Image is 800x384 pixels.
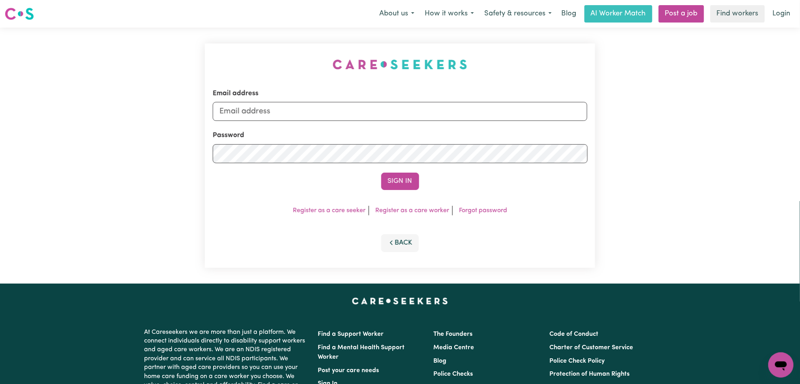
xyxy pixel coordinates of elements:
[374,6,420,22] button: About us
[434,371,473,377] a: Police Checks
[318,344,405,360] a: Find a Mental Health Support Worker
[434,331,473,337] a: The Founders
[213,102,588,121] input: Email address
[459,207,507,214] a: Forgot password
[549,358,605,364] a: Police Check Policy
[585,5,652,23] a: AI Worker Match
[213,130,244,141] label: Password
[549,344,633,351] a: Charter of Customer Service
[318,331,384,337] a: Find a Support Worker
[293,207,365,214] a: Register as a care seeker
[213,88,259,99] label: Email address
[549,331,598,337] a: Code of Conduct
[768,5,795,23] a: Login
[352,298,448,304] a: Careseekers home page
[710,5,765,23] a: Find workers
[659,5,704,23] a: Post a job
[479,6,557,22] button: Safety & resources
[420,6,479,22] button: How it works
[5,7,34,21] img: Careseekers logo
[5,5,34,23] a: Careseekers logo
[375,207,449,214] a: Register as a care worker
[434,358,447,364] a: Blog
[768,352,794,378] iframe: Button to launch messaging window
[381,173,419,190] button: Sign In
[434,344,474,351] a: Media Centre
[557,5,581,23] a: Blog
[549,371,630,377] a: Protection of Human Rights
[381,234,419,252] button: Back
[318,367,379,374] a: Post your care needs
